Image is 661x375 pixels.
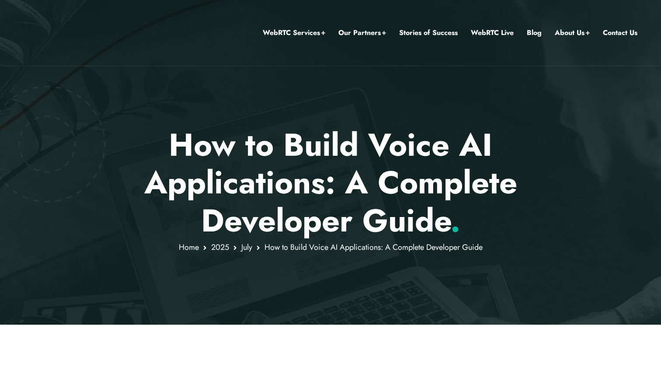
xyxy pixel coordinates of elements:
a: Home [179,242,199,253]
a: Contact Us [603,27,637,39]
a: Our Partners [338,27,386,39]
span: . [450,198,460,243]
p: How to Build Voice AI Applications: A Complete Developer Guide [75,126,587,239]
a: Blog [527,27,542,39]
a: WebRTC Services [263,27,325,39]
a: 2025 [211,242,229,253]
a: WebRTC Live [471,27,514,39]
a: Stories of Success [399,27,458,39]
span: How to Build Voice AI Applications: A Complete Developer Guide [264,242,483,253]
a: About Us [555,27,590,39]
a: July [241,242,252,253]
